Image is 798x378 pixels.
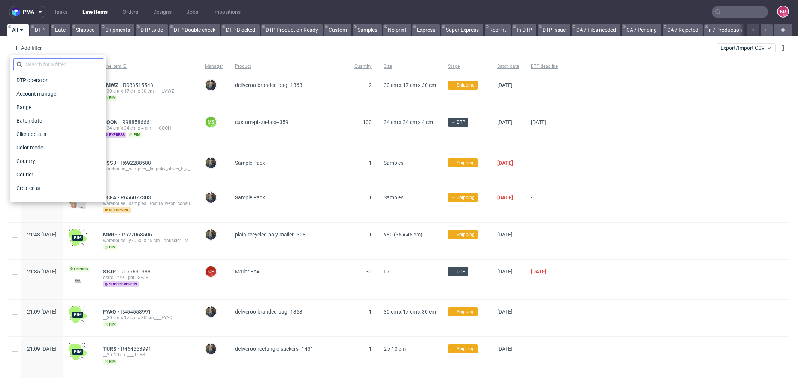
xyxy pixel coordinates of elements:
[103,238,193,244] div: warehouse__y80-35-x-45-cm__haussler__MRBF
[451,194,475,201] span: → Shipping
[51,24,70,36] a: Late
[23,9,34,15] span: pma
[12,8,23,16] img: logo
[384,269,394,275] span: F79.
[169,24,220,36] a: DTP Double check
[27,232,57,238] span: 21:48 [DATE]
[69,229,87,247] img: wHgJFi1I6lmhQAAAABJRU5ErkJggg==
[353,24,382,36] a: Samples
[121,309,152,315] a: R454553991
[497,194,513,200] span: [DATE]
[384,119,433,125] span: 34 cm x 34 cm x 4 cm
[512,24,536,36] a: In DTP
[497,309,513,315] span: [DATE]
[206,192,216,203] img: Maciej Sobola
[122,119,154,125] span: R988586661
[384,160,403,166] span: Samples
[451,345,475,352] span: → Shipping
[451,231,475,238] span: → Shipping
[383,24,411,36] a: No print
[13,58,103,70] input: Search for a filter
[261,24,323,36] a: DTP Production Ready
[103,309,121,315] a: FYAQ
[103,119,122,125] span: CQON
[221,24,260,36] a: DTP Blocked
[412,24,440,36] a: Express
[103,88,193,94] div: __30-cm-x-17-cm-x-30-cm____LMWZ
[206,117,216,127] figcaption: MS
[448,63,485,70] span: Stage
[497,232,513,238] span: [DATE]
[118,6,143,18] a: Orders
[13,102,34,112] span: Badge
[103,281,139,287] span: super express
[531,82,558,101] span: -
[384,194,403,200] span: Samples
[69,306,87,324] img: wHgJFi1I6lmhQAAAABJRU5ErkJggg==
[13,129,49,139] span: Client details
[235,63,342,70] span: Product
[49,6,72,18] a: Tasks
[324,24,351,36] a: Custom
[123,82,155,88] span: R083515543
[451,160,475,166] span: → Shipping
[451,82,475,88] span: → Shipping
[531,194,558,213] span: -
[103,194,121,200] a: BCEA
[778,6,788,17] figcaption: KD
[13,115,45,126] span: Batch date
[27,269,57,275] span: 21:35 [DATE]
[531,63,558,70] span: DTP deadline
[103,132,126,138] span: express
[103,166,193,172] div: warehouse__samples__kalpaky_olives_b_v__PSSJ
[369,82,372,88] span: 2
[235,346,314,352] span: deliveroo-rectangle-stickers--1431
[206,306,216,317] img: Maciej Sobola
[206,266,216,277] figcaption: GF
[103,200,193,206] div: warehouse__samples__fostira_webb_consutling_ab__BCEA
[354,63,372,70] span: Quantity
[149,6,176,18] a: Designs
[103,160,121,166] span: PSSJ
[235,119,288,125] span: custom-pizza-box--359
[497,346,513,352] span: [DATE]
[622,24,661,36] a: CA / Pending
[69,266,90,272] span: Locked
[235,232,306,238] span: plain-recycled-poly-mailer--308
[9,6,46,18] button: pma
[497,119,513,125] span: [DATE]
[531,346,558,365] span: -
[128,132,142,138] span: pim
[13,88,61,99] span: Account manager
[235,309,302,315] span: deliveroo-branded-bag--1363
[497,63,519,70] span: Batch date
[235,82,302,88] span: deliveroo-branded-bag--1363
[531,160,558,176] span: -
[122,232,154,238] a: R627068506
[209,6,245,18] a: Impositions
[235,269,259,275] span: Mailer Box
[13,183,44,193] span: Created at
[30,24,49,36] a: DTP
[441,24,483,36] a: Super Express
[121,160,152,166] a: R692288588
[103,63,193,70] span: Line item ID
[720,45,772,51] span: Export/Import CSV
[69,276,87,286] img: version_two_editor_design
[182,6,203,18] a: Jobs
[103,346,121,352] span: TURS
[235,194,265,200] span: Sample Pack
[103,352,193,358] div: __2-x-10-cm____TURS
[7,24,29,36] a: All
[531,309,558,327] span: -
[363,119,372,125] span: 100
[121,346,153,352] a: R454553991
[120,269,152,275] a: R077631388
[103,232,122,238] span: MRBF
[103,315,193,321] div: __30-cm-x-17-cm-x-30-cm____FYAQ
[206,80,216,90] img: Maciej Sobola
